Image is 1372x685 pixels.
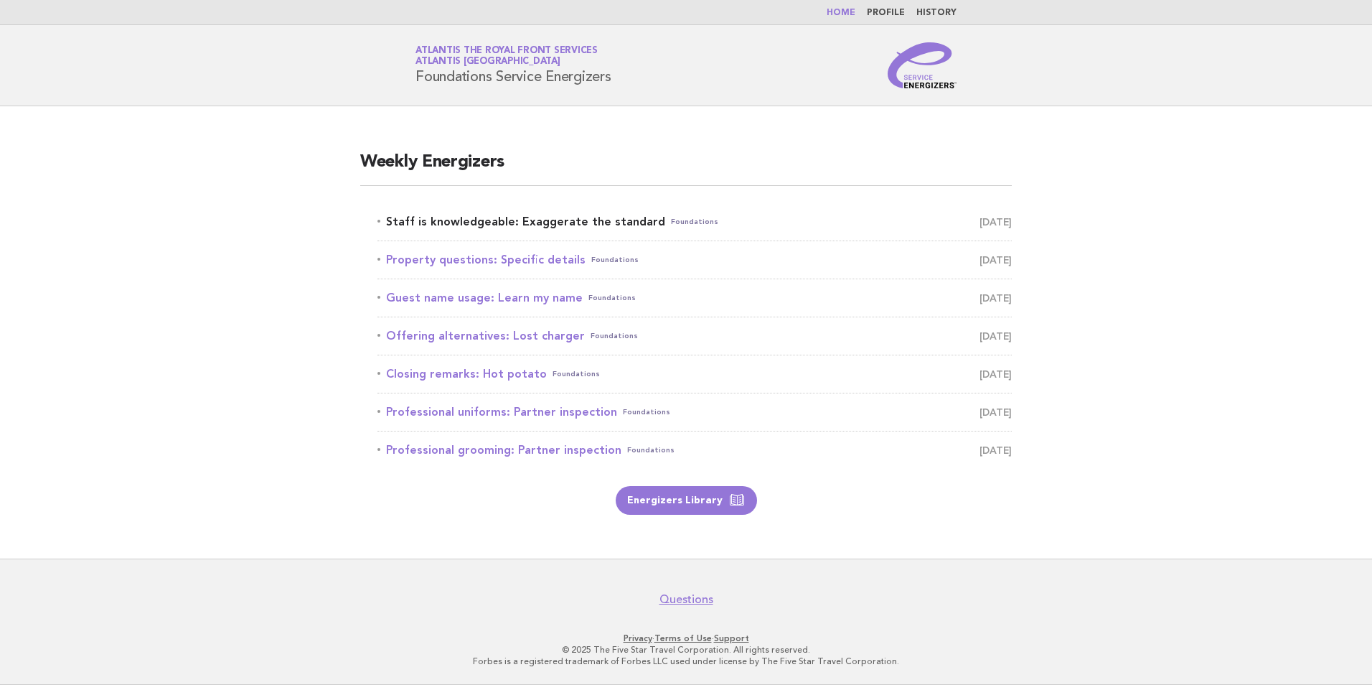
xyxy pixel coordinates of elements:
[377,288,1012,308] a: Guest name usage: Learn my nameFoundations [DATE]
[415,47,611,84] h1: Foundations Service Energizers
[624,633,652,643] a: Privacy
[979,288,1012,308] span: [DATE]
[979,212,1012,232] span: [DATE]
[247,656,1125,667] p: Forbes is a registered trademark of Forbes LLC used under license by The Five Star Travel Corpora...
[979,440,1012,460] span: [DATE]
[616,486,757,515] a: Energizers Library
[553,364,600,384] span: Foundations
[867,9,905,17] a: Profile
[671,212,718,232] span: Foundations
[247,644,1125,656] p: © 2025 The Five Star Travel Corporation. All rights reserved.
[979,250,1012,270] span: [DATE]
[714,633,749,643] a: Support
[659,592,713,607] a: Questions
[377,440,1012,460] a: Professional grooming: Partner inspectionFoundations [DATE]
[591,326,638,346] span: Foundations
[916,9,957,17] a: History
[377,250,1012,270] a: Property questions: Specific detailsFoundations [DATE]
[979,364,1012,384] span: [DATE]
[377,326,1012,346] a: Offering alternatives: Lost chargerFoundations [DATE]
[377,212,1012,232] a: Staff is knowledgeable: Exaggerate the standardFoundations [DATE]
[979,326,1012,346] span: [DATE]
[415,46,598,66] a: Atlantis The Royal Front ServicesAtlantis [GEOGRAPHIC_DATA]
[360,151,1012,186] h2: Weekly Energizers
[415,57,560,67] span: Atlantis [GEOGRAPHIC_DATA]
[588,288,636,308] span: Foundations
[979,402,1012,422] span: [DATE]
[623,402,670,422] span: Foundations
[591,250,639,270] span: Foundations
[888,42,957,88] img: Service Energizers
[377,402,1012,422] a: Professional uniforms: Partner inspectionFoundations [DATE]
[627,440,675,460] span: Foundations
[377,364,1012,384] a: Closing remarks: Hot potatoFoundations [DATE]
[827,9,855,17] a: Home
[247,633,1125,644] p: · ·
[654,633,712,643] a: Terms of Use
